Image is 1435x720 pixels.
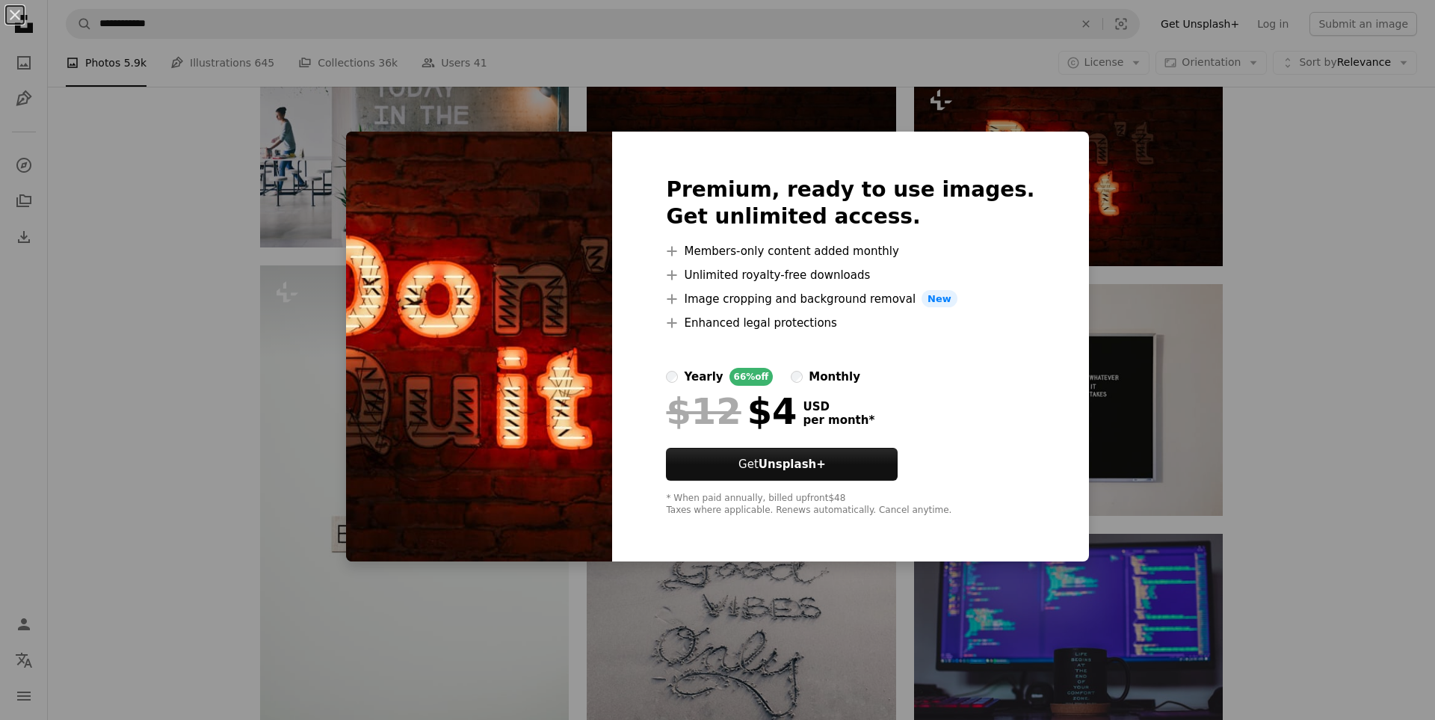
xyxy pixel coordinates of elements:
input: monthly [791,371,803,383]
span: USD [803,400,874,413]
li: Enhanced legal protections [666,314,1034,332]
li: Unlimited royalty-free downloads [666,266,1034,284]
div: 66% off [729,368,774,386]
img: premium_photo-1694743671394-60034a1b2f65 [346,132,612,562]
div: * When paid annually, billed upfront $48 Taxes where applicable. Renews automatically. Cancel any... [666,493,1034,517]
input: yearly66%off [666,371,678,383]
span: New [922,290,957,308]
span: per month * [803,413,874,427]
span: $12 [666,392,741,431]
li: Image cropping and background removal [666,290,1034,308]
div: monthly [809,368,860,386]
div: yearly [684,368,723,386]
li: Members-only content added monthly [666,242,1034,260]
h2: Premium, ready to use images. Get unlimited access. [666,176,1034,230]
strong: Unsplash+ [759,458,826,471]
button: GetUnsplash+ [666,448,898,481]
div: $4 [666,392,797,431]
